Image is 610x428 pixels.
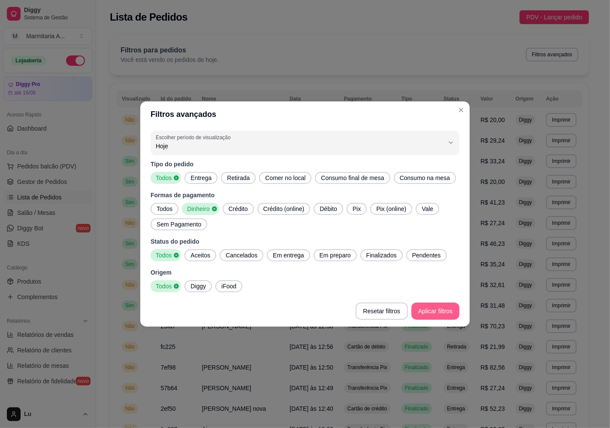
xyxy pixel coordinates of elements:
[394,172,456,184] button: Consumo na mesa
[370,203,412,215] button: Pix (online)
[184,172,217,184] button: Entrega
[140,101,470,127] header: Filtros avançados
[218,282,240,290] span: iFood
[151,131,459,155] button: Escolher período de visualizaçãoHoje
[223,203,254,215] button: Crédito
[360,249,403,261] button: Finalizados
[409,251,444,260] span: Pendentes
[416,203,439,215] button: Vale
[406,249,447,261] button: Pendentes
[220,249,263,261] button: Cancelados
[363,251,400,260] span: Finalizados
[356,303,408,320] button: Resetar filtros
[396,174,454,182] span: Consumo na mesa
[316,205,340,213] span: Débito
[314,249,357,261] button: Em preparo
[187,174,215,182] span: Entrega
[152,251,173,260] span: Todos
[184,280,212,292] button: Diggy
[156,134,233,141] label: Escolher período de visualização
[373,205,410,213] span: Pix (online)
[257,203,311,215] button: Crédito (online)
[314,203,343,215] button: Débito
[411,303,459,320] button: Aplicar filtros
[184,249,216,261] button: Aceitos
[225,205,251,213] span: Crédito
[267,249,310,261] button: Em entrega
[222,251,261,260] span: Cancelados
[187,282,209,290] span: Diggy
[153,220,205,229] span: Sem Pagamento
[269,251,307,260] span: Em entrega
[151,203,178,215] button: Todos
[260,205,308,213] span: Crédito (online)
[182,203,219,215] button: Dinheiro
[151,191,459,199] p: Formas de pagamento
[187,251,214,260] span: Aceitos
[317,174,387,182] span: Consumo final de mesa
[152,174,173,182] span: Todos
[151,160,459,168] p: Tipo do pedido
[259,172,311,184] button: Comer no local
[316,251,354,260] span: Em preparo
[418,205,437,213] span: Vale
[184,205,211,213] span: Dinheiro
[151,237,459,246] p: Status do pedido
[151,268,459,277] p: Origem
[151,218,207,230] button: Sem Pagamento
[262,174,309,182] span: Comer no local
[454,103,468,117] button: Close
[151,249,181,261] button: Todos
[349,205,364,213] span: Pix
[221,172,256,184] button: Retirada
[153,205,176,213] span: Todos
[347,203,367,215] button: Pix
[152,282,173,290] span: Todos
[215,280,242,292] button: iFood
[315,172,390,184] button: Consumo final de mesa
[151,280,181,292] button: Todos
[151,172,181,184] button: Todos
[156,142,444,150] span: Hoje
[223,174,253,182] span: Retirada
